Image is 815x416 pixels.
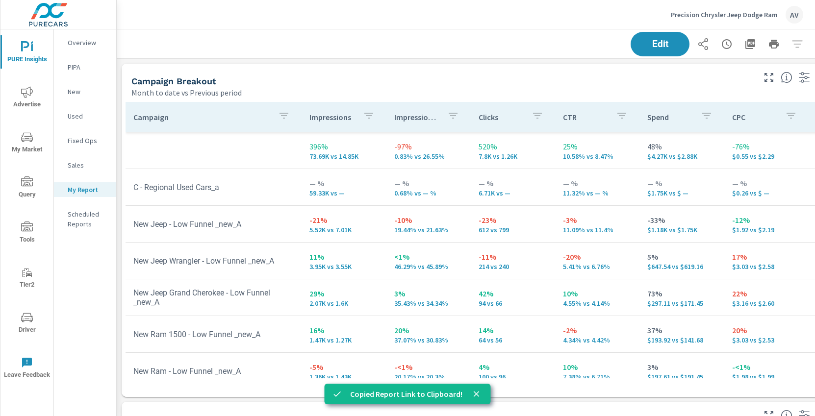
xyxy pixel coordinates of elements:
p: -76% [732,141,801,152]
div: Used [54,109,116,123]
p: 612 vs 799 [479,226,547,234]
p: — % [647,177,716,189]
p: 7.38% vs 6.71% [563,373,632,381]
p: 29% [309,288,378,299]
div: nav menu [0,29,53,390]
p: 20.17% vs 20.3% [394,373,463,381]
p: 6,714 vs — [479,189,547,197]
div: Scheduled Reports [54,207,116,231]
p: $1.98 vs $1.99 [732,373,801,381]
p: -20% [563,251,632,263]
p: 73.69K vs 14.85K [309,152,378,160]
p: 3% [647,361,716,373]
span: Query [3,176,51,200]
p: 10.58% vs 8.47% [563,152,632,160]
p: <1% [394,251,463,263]
div: New [54,84,116,99]
p: 25% [563,141,632,152]
p: PIPA [68,62,108,72]
td: New Jeep Grand Cherokee - Low Funnel _new_A [126,280,302,315]
p: $3.03 vs $2.58 [732,263,801,270]
p: — % [563,177,632,189]
p: — % [394,177,463,189]
p: -11% [479,251,547,263]
p: New [68,87,108,97]
div: My Report [54,182,116,197]
p: $1.92 vs $2.19 [732,226,801,234]
p: 42% [479,288,547,299]
p: 11% [309,251,378,263]
p: 11.32% vs — % [563,189,632,197]
p: 59,327 vs — [309,189,378,197]
span: Tier2 [3,267,51,291]
p: 11.09% vs 11.4% [563,226,632,234]
h5: Campaign Breakout [131,76,216,86]
p: 5% [647,251,716,263]
p: 19.44% vs 21.63% [394,226,463,234]
p: Scheduled Reports [68,209,108,229]
button: Edit [631,32,689,56]
p: 20% [394,324,463,336]
span: Leave Feedback [3,357,51,381]
div: Overview [54,35,116,50]
td: New Ram 1500 - Low Funnel _new_A [126,322,302,347]
p: 20% [732,324,801,336]
p: 48% [647,141,716,152]
td: C - Regional Used Cars_a [126,175,302,200]
p: 5,517 vs 7,008 [309,226,378,234]
p: 4.34% vs 4.42% [563,336,632,344]
button: Share Report [693,34,713,54]
p: 3% [394,288,463,299]
p: — % [732,177,801,189]
p: 94 vs 66 [479,299,547,307]
p: Spend [647,112,692,122]
p: Month to date vs Previous period [131,87,242,98]
p: -97% [394,141,463,152]
p: Used [68,111,108,121]
p: 7,798 vs 1,257 [479,152,547,160]
p: $4,265.30 vs $2,876.30 [647,152,716,160]
p: — % [479,177,547,189]
p: 100 vs 96 [479,373,547,381]
span: Advertise [3,86,51,110]
p: 10% [563,288,632,299]
p: $0.55 vs $2.29 [732,152,801,160]
p: 73% [647,288,716,299]
p: -3% [563,214,632,226]
p: $1,175.68 vs $1,752.56 [647,226,716,234]
p: CTR [563,112,608,122]
span: This is a summary of Search performance results by campaign. Each column can be sorted. [781,72,792,83]
p: Impression Share [394,112,439,122]
p: 64 vs 56 [479,336,547,344]
p: 0.68% vs — % [394,189,463,197]
p: $3.03 vs $2.53 [732,336,801,344]
p: CPC [732,112,777,122]
p: $193.92 vs $141.68 [647,336,716,344]
p: 1,355 vs 1,430 [309,373,378,381]
p: $297.11 vs $171.45 [647,299,716,307]
p: 214 vs 240 [479,263,547,270]
p: 1,474 vs 1,266 [309,336,378,344]
p: $3.16 vs $2.60 [732,299,801,307]
p: Precision Chrysler Jeep Dodge Ram [671,10,778,19]
p: 4.55% vs 4.14% [563,299,632,307]
p: 37% [647,324,716,336]
p: 14% [479,324,547,336]
div: PIPA [54,60,116,74]
span: Driver [3,312,51,336]
p: -2% [563,324,632,336]
p: Impressions [309,112,355,122]
p: -33% [647,214,716,226]
p: My Report [68,185,108,195]
td: New Jeep Wrangler - Low Funnel _new_A [126,248,302,273]
p: 16% [309,324,378,336]
p: — % [309,177,378,189]
p: 10% [563,361,632,373]
p: 0.83% vs 26.55% [394,152,463,160]
td: New Ram - Low Funnel _new_A [126,359,302,384]
p: 5.41% vs 6.76% [563,263,632,270]
button: Make Fullscreen [761,70,777,85]
span: Edit [640,40,680,49]
button: close [470,388,483,400]
p: 17% [732,251,801,263]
